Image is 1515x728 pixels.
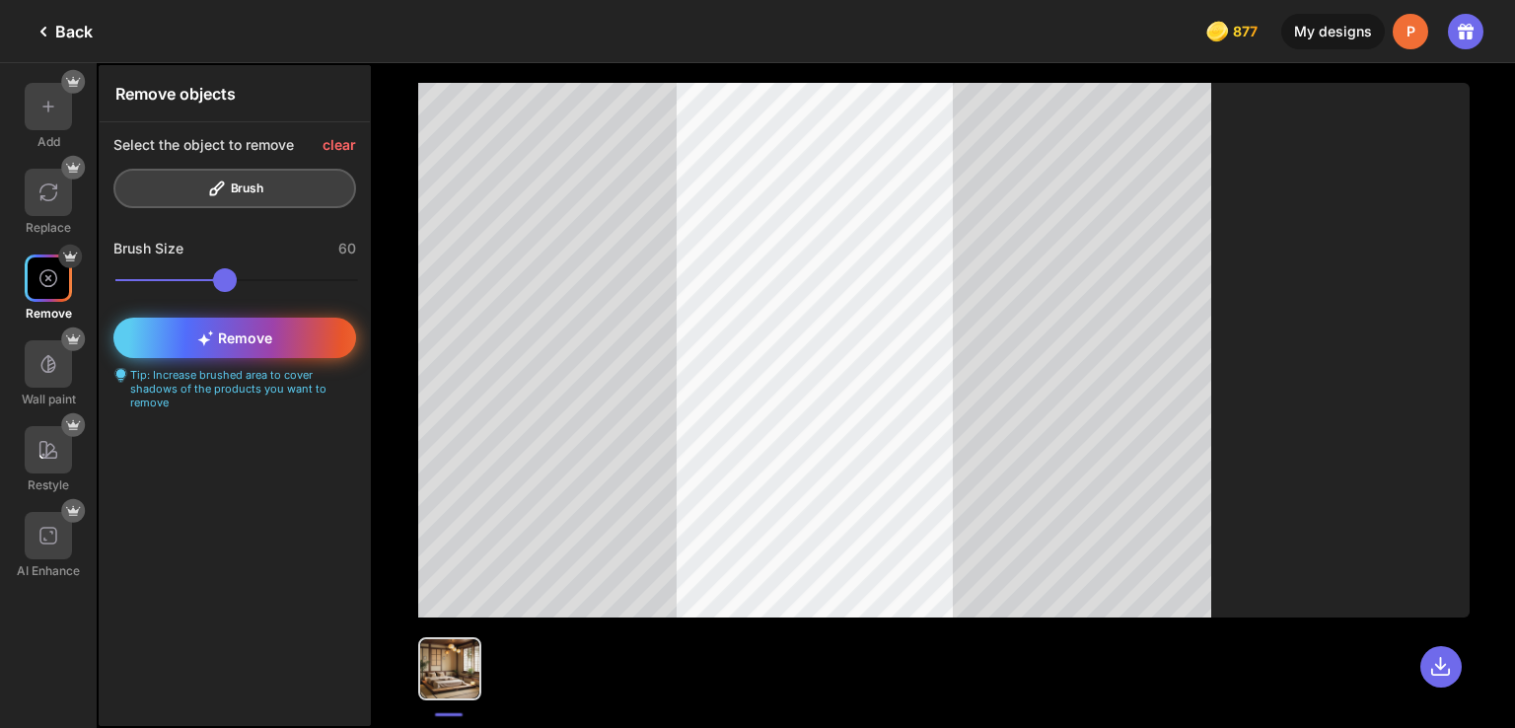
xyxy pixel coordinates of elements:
span: Remove [197,329,272,346]
div: clear [323,137,356,153]
div: Wall paint [22,392,76,406]
div: My designs [1281,14,1385,49]
img: textarea-hint-icon.svg [113,368,128,383]
div: 60 [338,240,356,256]
div: Replace [26,220,71,235]
div: AI Enhance [17,563,80,578]
div: Tip: Increase brushed area to cover shadows of the products you want to remove [113,368,356,409]
div: Remove [26,306,72,321]
div: Select the object to remove [113,136,294,153]
div: P [1393,14,1428,49]
div: Restyle [28,477,69,492]
div: Back [32,20,93,43]
div: Brush Size [113,240,183,256]
span: 877 [1233,24,1262,39]
div: Remove objects [100,66,370,122]
div: Add [37,134,60,149]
